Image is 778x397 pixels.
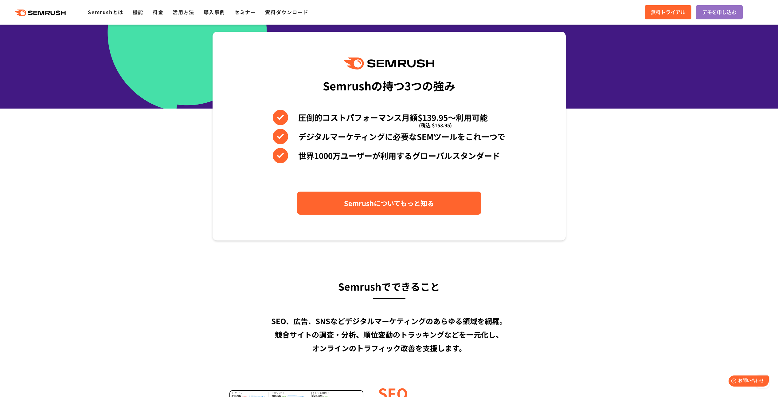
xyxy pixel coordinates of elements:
span: 無料トライアル [651,8,685,16]
a: 活用方法 [173,8,194,16]
div: SEO、広告、SNSなどデジタルマーケティングのあらゆる領域を網羅。 競合サイトの調査・分析、順位変動のトラッキングなどを一元化し、 オンラインのトラフィック改善を支援します。 [213,314,566,355]
a: Semrushとは [88,8,123,16]
h3: Semrushでできること [213,278,566,295]
a: 料金 [153,8,163,16]
a: 機能 [133,8,143,16]
a: デモを申し込む [696,5,743,19]
li: 世界1000万ユーザーが利用するグローバルスタンダード [273,148,505,163]
iframe: Help widget launcher [723,373,771,390]
span: Semrushについてもっと知る [344,198,434,208]
span: (税込 $153.95) [419,117,452,133]
div: Semrushの持つ3つの強み [323,74,455,97]
a: Semrushについてもっと知る [297,192,481,215]
li: デジタルマーケティングに必要なSEMツールをこれ一つで [273,129,505,144]
a: 無料トライアル [645,5,691,19]
span: デモを申し込む [702,8,737,16]
a: 資料ダウンロード [265,8,308,16]
a: セミナー [234,8,256,16]
img: Semrush [344,58,434,69]
li: 圧倒的コストパフォーマンス月額$139.95〜利用可能 [273,110,505,125]
a: 導入事例 [204,8,225,16]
